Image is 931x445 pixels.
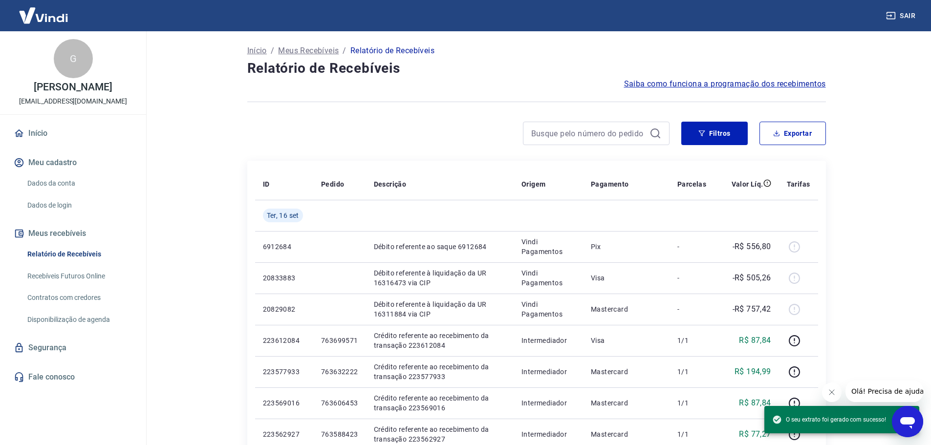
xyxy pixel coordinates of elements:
button: Meus recebíveis [12,223,134,244]
a: Dados da conta [23,173,134,193]
p: Crédito referente ao recebimento da transação 223577933 [374,362,506,381]
input: Busque pelo número do pedido [531,126,646,141]
p: R$ 87,84 [739,335,771,346]
p: Crédito referente ao recebimento da transação 223612084 [374,331,506,350]
p: Descrição [374,179,407,189]
button: Filtros [681,122,748,145]
span: Olá! Precisa de ajuda? [6,7,82,15]
p: Vindi Pagamentos [521,237,575,256]
p: ID [263,179,270,189]
a: Início [247,45,267,57]
p: Intermediador [521,429,575,439]
p: Crédito referente ao recebimento da transação 223562927 [374,424,506,444]
p: R$ 194,99 [735,366,771,378]
p: 763606453 [321,398,358,408]
p: / [343,45,346,57]
p: Pix [591,242,662,252]
p: - [677,242,706,252]
p: Visa [591,336,662,345]
a: Segurança [12,337,134,359]
p: Pagamento [591,179,629,189]
p: Débito referente à liquidação da UR 16316473 via CIP [374,268,506,288]
p: Origem [521,179,545,189]
p: 223577933 [263,367,305,377]
p: Valor Líq. [732,179,763,189]
p: 763588423 [321,429,358,439]
p: Vindi Pagamentos [521,268,575,288]
p: Intermediador [521,336,575,345]
a: Meus Recebíveis [278,45,339,57]
p: Vindi Pagamentos [521,299,575,319]
p: Tarifas [787,179,810,189]
p: Parcelas [677,179,706,189]
h4: Relatório de Recebíveis [247,59,826,78]
p: 763632222 [321,367,358,377]
a: Disponibilização de agenda [23,310,134,330]
a: Saiba como funciona a programação dos recebimentos [624,78,826,90]
p: 763699571 [321,336,358,345]
div: G [54,39,93,78]
p: Intermediador [521,367,575,377]
span: O seu extrato foi gerado com sucesso! [772,415,886,424]
p: / [271,45,274,57]
iframe: Fechar mensagem [822,382,842,402]
p: Débito referente à liquidação da UR 16311884 via CIP [374,299,506,319]
p: Visa [591,273,662,283]
p: Mastercard [591,429,662,439]
p: -R$ 505,26 [733,272,771,284]
a: Fale conosco [12,366,134,388]
p: -R$ 757,42 [733,303,771,315]
p: Intermediador [521,398,575,408]
button: Sair [884,7,919,25]
p: Débito referente ao saque 6912684 [374,242,506,252]
img: Vindi [12,0,75,30]
a: Contratos com credores [23,288,134,308]
p: 20833883 [263,273,305,283]
p: Crédito referente ao recebimento da transação 223569016 [374,393,506,413]
p: Pedido [321,179,344,189]
p: 20829082 [263,304,305,314]
p: [PERSON_NAME] [34,82,112,92]
p: 1/1 [677,367,706,377]
p: 223612084 [263,336,305,345]
span: Ter, 16 set [267,211,299,220]
p: - [677,273,706,283]
p: 6912684 [263,242,305,252]
p: Mastercard [591,398,662,408]
p: 1/1 [677,398,706,408]
p: R$ 77,27 [739,428,771,440]
a: Início [12,123,134,144]
p: 1/1 [677,336,706,345]
p: 223562927 [263,429,305,439]
p: Mastercard [591,367,662,377]
a: Recebíveis Futuros Online [23,266,134,286]
p: Relatório de Recebíveis [350,45,434,57]
button: Meu cadastro [12,152,134,173]
p: R$ 87,84 [739,397,771,409]
p: - [677,304,706,314]
iframe: Mensagem da empresa [845,381,923,402]
a: Dados de login [23,195,134,215]
p: 1/1 [677,429,706,439]
button: Exportar [759,122,826,145]
p: 223569016 [263,398,305,408]
p: [EMAIL_ADDRESS][DOMAIN_NAME] [19,96,127,106]
iframe: Botão para abrir a janela de mensagens [892,406,923,437]
p: Mastercard [591,304,662,314]
p: -R$ 556,80 [733,241,771,253]
a: Relatório de Recebíveis [23,244,134,264]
